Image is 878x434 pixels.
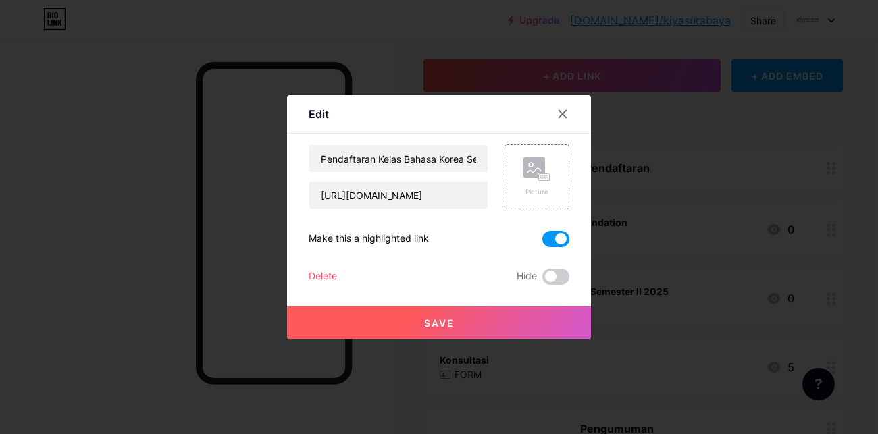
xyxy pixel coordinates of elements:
input: Title [309,145,488,172]
span: Hide [517,269,537,285]
input: URL [309,182,488,209]
div: Edit [309,106,329,122]
button: Save [287,306,591,339]
span: Save [424,317,455,329]
div: Picture [523,187,550,197]
div: Delete [309,269,337,285]
div: Make this a highlighted link [309,231,429,247]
